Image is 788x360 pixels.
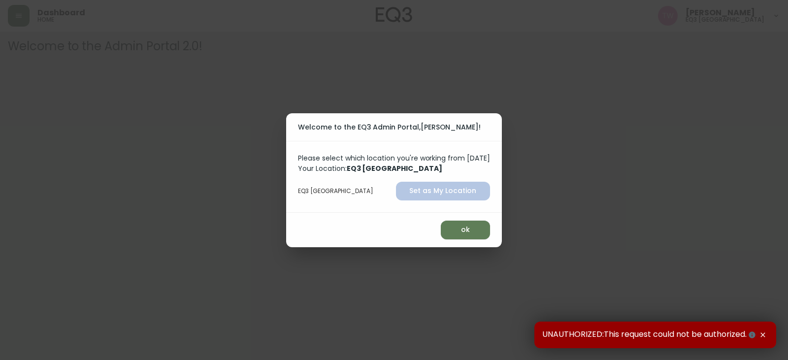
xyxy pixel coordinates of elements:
p: Your Location: [298,164,490,174]
button: ok [441,221,490,239]
h2: Welcome to the EQ3 Admin Portal, [PERSON_NAME] ! [298,121,490,133]
p: Please select which location you're working from [DATE] [298,153,490,164]
span: ok [449,224,482,236]
label: EQ3 [GEOGRAPHIC_DATA] [298,187,373,196]
span: UNAUTHORIZED:This request could not be authorized. [542,329,757,340]
b: EQ3 [GEOGRAPHIC_DATA] [347,164,442,173]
